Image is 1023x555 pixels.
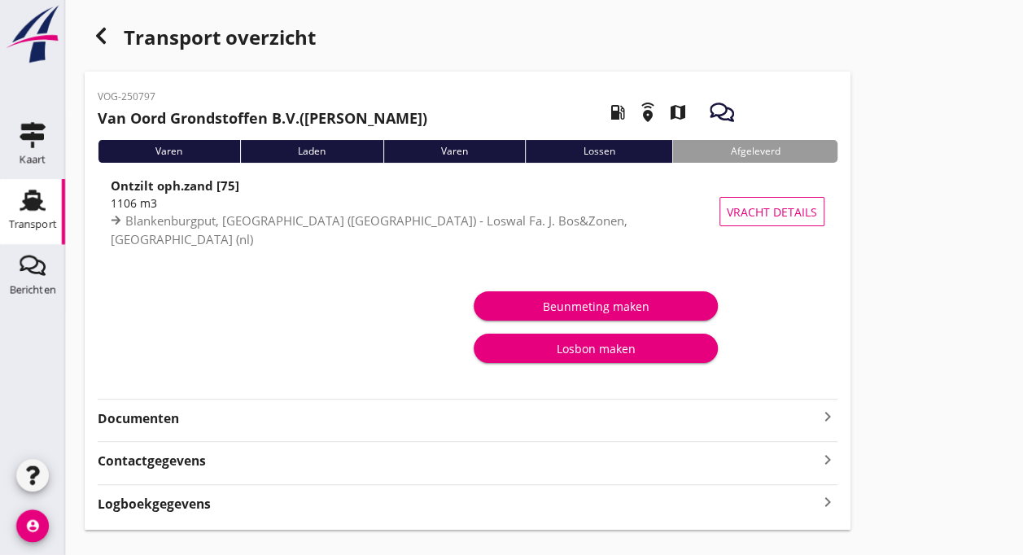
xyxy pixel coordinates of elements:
button: Beunmeting maken [474,291,718,321]
i: map [654,90,700,135]
strong: Van Oord Grondstoffen B.V. [98,108,299,128]
div: Laden [240,140,383,163]
strong: Logboekgegevens [98,495,211,513]
div: Varen [383,140,526,163]
i: account_circle [16,509,49,542]
strong: Documenten [98,409,818,428]
div: Lossen [525,140,672,163]
i: emergency_share [625,90,671,135]
div: Losbon maken [487,340,705,357]
div: Berichten [10,284,56,295]
span: Vracht details [727,203,817,221]
i: keyboard_arrow_right [818,492,837,513]
div: Beunmeting maken [487,298,705,315]
i: local_gas_station [595,90,640,135]
div: Transport overzicht [85,20,850,59]
i: keyboard_arrow_right [818,407,837,426]
div: 1106 m3 [111,194,727,212]
div: Transport [9,219,57,229]
div: Varen [98,140,240,163]
button: Vracht details [719,197,824,226]
h2: ([PERSON_NAME]) [98,107,427,129]
button: Losbon maken [474,334,718,363]
strong: Contactgegevens [98,452,206,470]
div: Afgeleverd [672,140,837,163]
strong: Ontzilt oph.zand [75] [111,177,239,194]
img: logo-small.a267ee39.svg [3,4,62,64]
div: Kaart [20,154,46,164]
a: Ontzilt oph.zand [75]1106 m3Blankenburgput, [GEOGRAPHIC_DATA] ([GEOGRAPHIC_DATA]) - Loswal Fa. J.... [98,176,837,247]
span: Blankenburgput, [GEOGRAPHIC_DATA] ([GEOGRAPHIC_DATA]) - Loswal Fa. J. Bos&Zonen, [GEOGRAPHIC_DATA... [111,212,627,247]
p: VOG-250797 [98,90,427,104]
i: keyboard_arrow_right [818,448,837,470]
